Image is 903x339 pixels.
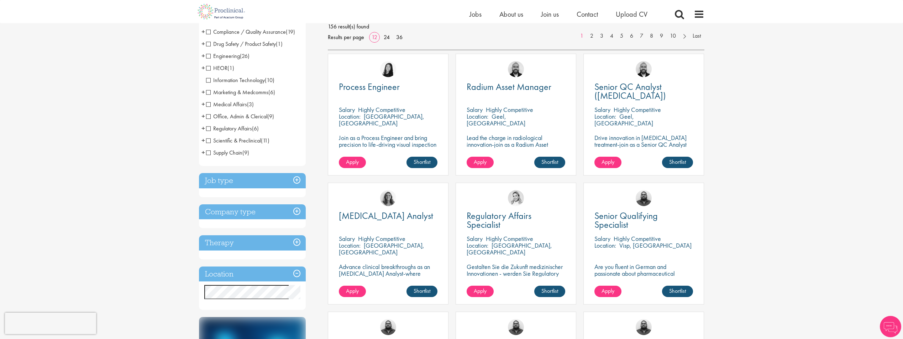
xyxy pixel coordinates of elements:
a: 12 [369,33,380,41]
img: Ashley Bennett [636,319,652,335]
img: Jordan Kiely [508,61,524,77]
span: (9) [267,113,274,120]
div: Job type [199,173,306,188]
span: Scientific & Preclinical [206,137,261,144]
span: Location: [594,241,616,249]
span: Supply Chain [206,149,242,156]
span: Salary [467,106,483,114]
h3: Company type [199,204,306,220]
a: Shortlist [662,286,693,297]
a: Apply [594,157,621,168]
span: Engineering [206,52,250,60]
span: Salary [594,235,610,243]
p: Highly Competitive [358,235,405,243]
span: Radium Asset Manager [467,81,551,93]
span: Salary [339,235,355,243]
span: Marketing & Medcomms [206,88,268,96]
span: Apply [346,287,359,295]
span: + [201,26,205,37]
iframe: reCAPTCHA [5,313,96,334]
span: Salary [467,235,483,243]
a: Shortlist [534,157,565,168]
span: (1) [227,64,234,72]
img: Numhom Sudsok [380,61,396,77]
p: Drive innovation in [MEDICAL_DATA] treatment-join as a Senior QC Analyst and ensure excellence in... [594,134,693,161]
span: Marketing & Medcomms [206,88,275,96]
a: 10 [666,32,679,40]
span: (1) [276,40,283,48]
a: 36 [394,33,405,41]
p: Join as a Process Engineer and bring precision to life-driving visual inspection excellence in hi... [339,134,437,161]
span: Regulatory Affairs [206,125,252,132]
a: Last [689,32,704,40]
h3: Therapy [199,235,306,251]
a: Jackie Cerchio [380,190,396,206]
span: Drug Safety / Product Safety [206,40,276,48]
span: Process Engineer [339,81,400,93]
a: 4 [607,32,617,40]
p: [GEOGRAPHIC_DATA], [GEOGRAPHIC_DATA] [339,241,424,256]
span: Scientific & Preclinical [206,137,269,144]
a: Regulatory Affairs Specialist [467,211,565,229]
p: Highly Competitive [358,106,405,114]
span: Medical Affairs [206,101,247,108]
a: Apply [339,157,366,168]
span: HEOR [206,64,234,72]
span: Regulatory Affairs [206,125,259,132]
p: Advance clinical breakthroughs as an [MEDICAL_DATA] Analyst-where precision meets purpose in ever... [339,263,437,290]
span: Upload CV [616,10,647,19]
span: Location: [594,112,616,120]
a: Radium Asset Manager [467,82,565,91]
span: [MEDICAL_DATA] Analyst [339,210,433,222]
span: Compliance / Quality Assurance [206,28,286,36]
span: Location: [467,112,488,120]
span: + [201,123,205,134]
span: Drug Safety / Product Safety [206,40,283,48]
span: Results per page [328,32,364,43]
a: 9 [656,32,667,40]
span: Medical Affairs [206,101,254,108]
span: Supply Chain [206,149,249,156]
span: HEOR [206,64,227,72]
span: Compliance / Quality Assurance [206,28,295,36]
span: Information Technology [206,76,265,84]
span: Apply [602,287,614,295]
a: Senior Qualifying Specialist [594,211,693,229]
span: Senior Qualifying Specialist [594,210,658,231]
a: 6 [626,32,637,40]
a: 7 [636,32,647,40]
img: Ashley Bennett [636,190,652,206]
p: Highly Competitive [614,106,661,114]
p: Are you fluent in German and passionate about pharmaceutical compliance? Ready to take the lead i... [594,263,693,304]
span: (6) [268,88,275,96]
span: (26) [240,52,250,60]
span: (3) [247,101,254,108]
a: About us [499,10,523,19]
span: Office, Admin & Clerical [206,113,274,120]
span: Apply [474,158,487,166]
span: Engineering [206,52,240,60]
span: + [201,111,205,122]
span: + [201,147,205,158]
p: Highly Competitive [614,235,661,243]
span: Apply [346,158,359,166]
span: Location: [339,112,361,120]
a: Jobs [469,10,482,19]
a: 3 [597,32,607,40]
p: Geel, [GEOGRAPHIC_DATA] [594,112,653,127]
a: Senior QC Analyst ([MEDICAL_DATA]) [594,82,693,100]
a: Tamara Lévai [508,190,524,206]
p: [GEOGRAPHIC_DATA], [GEOGRAPHIC_DATA] [339,112,424,127]
span: Location: [467,241,488,249]
p: Geel, [GEOGRAPHIC_DATA] [467,112,525,127]
span: 156 result(s) found [328,21,704,32]
span: + [201,135,205,146]
a: Apply [467,286,494,297]
a: Jordan Kiely [636,61,652,77]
